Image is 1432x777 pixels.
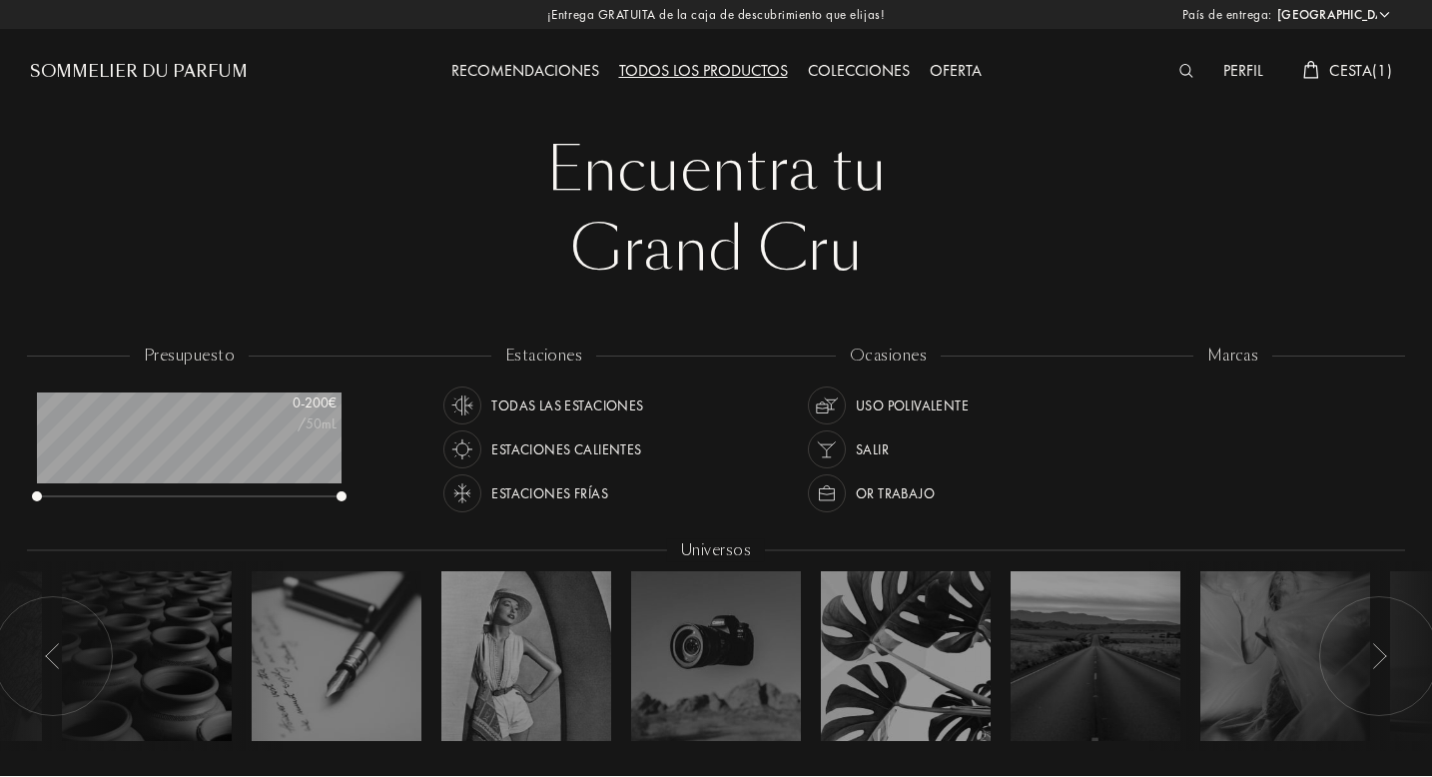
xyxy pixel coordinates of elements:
[798,60,920,81] a: Colecciones
[1213,59,1273,85] div: Perfil
[1193,345,1273,368] div: marcas
[45,130,1387,210] div: Encuentra tu
[1179,64,1194,78] img: search_icn_white.svg
[1182,5,1272,25] span: País de entrega:
[130,345,249,368] div: presupuesto
[448,479,476,507] img: usage_season_cold_white.svg
[1303,61,1319,79] img: cart_white.svg
[856,387,969,424] div: Uso polivalente
[609,60,798,81] a: Todos los productos
[30,60,248,84] a: Sommelier du Parfum
[1213,60,1273,81] a: Perfil
[491,430,641,468] div: Estaciones calientes
[1329,60,1392,81] span: Cesta ( 1 )
[813,391,841,419] img: usage_occasion_all_white.svg
[45,210,1387,290] div: Grand Cru
[856,474,935,512] div: or trabajo
[836,345,941,368] div: ocasiones
[813,435,841,463] img: usage_occasion_party_white.svg
[920,60,992,81] a: Oferta
[448,435,476,463] img: usage_season_hot_white.svg
[491,345,597,368] div: estaciones
[798,59,920,85] div: Colecciones
[448,391,476,419] img: usage_season_average_white.svg
[237,392,337,413] div: 0 - 200 €
[45,643,61,669] img: arr_left.svg
[441,59,609,85] div: Recomendaciones
[856,430,889,468] div: Salir
[441,60,609,81] a: Recomendaciones
[609,59,798,85] div: Todos los productos
[813,479,841,507] img: usage_occasion_work_white.svg
[920,59,992,85] div: Oferta
[491,474,608,512] div: Estaciones frías
[1371,643,1387,669] img: arr_left.svg
[491,387,643,424] div: Todas las estaciones
[237,413,337,434] div: /50mL
[667,539,765,562] div: Universos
